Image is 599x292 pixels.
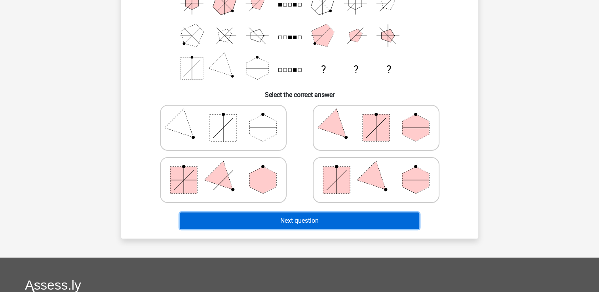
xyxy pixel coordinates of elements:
[134,85,466,99] h6: Select the correct answer
[386,64,391,76] text: ?
[321,64,325,76] text: ?
[180,212,419,229] button: Next question
[354,64,358,76] text: ?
